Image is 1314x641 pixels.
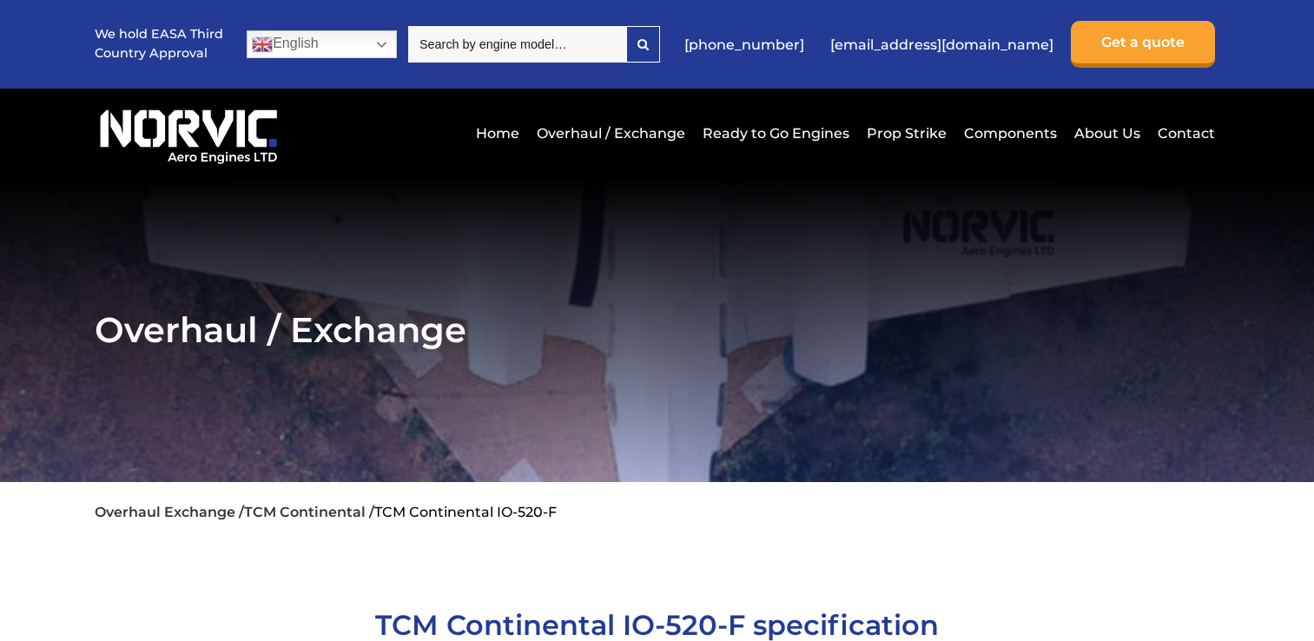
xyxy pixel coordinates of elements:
a: English [247,30,397,58]
li: TCM Continental IO-520-F [374,504,557,520]
a: TCM Continental / [244,504,374,520]
a: Get a quote [1071,21,1215,68]
img: en [252,34,273,55]
a: Home [472,112,524,155]
input: Search by engine model… [408,26,626,63]
a: [PHONE_NUMBER] [676,23,813,66]
a: About Us [1070,112,1145,155]
h2: Overhaul / Exchange [95,308,1219,351]
a: Overhaul Exchange / [95,504,244,520]
a: Contact [1153,112,1215,155]
p: We hold EASA Third Country Approval [95,25,225,63]
a: Overhaul / Exchange [532,112,690,155]
a: Prop Strike [862,112,951,155]
a: [EMAIL_ADDRESS][DOMAIN_NAME] [822,23,1062,66]
a: Ready to Go Engines [698,112,854,155]
img: Norvic Aero Engines logo [95,102,282,165]
a: Components [960,112,1061,155]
